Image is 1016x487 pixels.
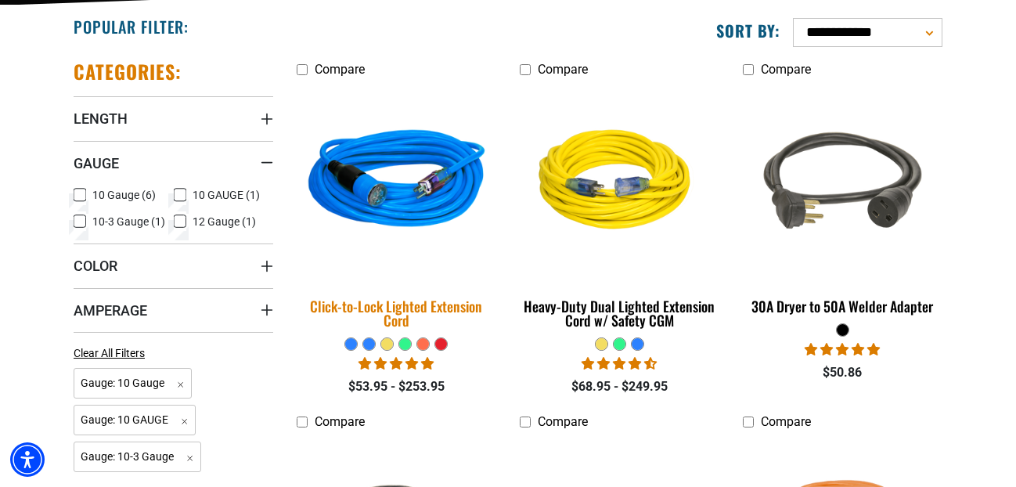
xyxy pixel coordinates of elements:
span: Compare [538,414,588,429]
span: Clear All Filters [74,347,145,359]
span: Compare [761,62,811,77]
img: yellow [521,92,718,272]
div: $50.86 [743,363,942,382]
span: Gauge: 10 GAUGE [74,405,196,435]
span: 10 GAUGE (1) [193,189,260,200]
a: yellow Heavy-Duty Dual Lighted Extension Cord w/ Safety CGM [520,85,719,337]
span: 10 Gauge (6) [92,189,156,200]
span: Amperage [74,301,147,319]
summary: Length [74,96,273,140]
span: Compare [538,62,588,77]
a: black 30A Dryer to 50A Welder Adapter [743,85,942,323]
span: 4.64 stars [582,356,657,371]
span: 12 Gauge (1) [193,216,256,227]
a: Gauge: 10-3 Gauge [74,449,201,464]
span: Compare [761,414,811,429]
span: Color [74,257,117,275]
div: Click-to-Lock Lighted Extension Cord [297,299,496,327]
span: 4.87 stars [358,356,434,371]
span: Gauge: 10-3 Gauge [74,442,201,472]
a: Gauge: 10 GAUGE [74,412,196,427]
span: Compare [315,62,365,77]
span: 5.00 stars [805,342,880,357]
span: 10-3 Gauge (1) [92,216,165,227]
h2: Categories: [74,60,182,84]
span: Gauge: 10 Gauge [74,368,192,399]
label: Sort by: [716,20,780,41]
summary: Amperage [74,288,273,332]
h2: Popular Filter: [74,16,189,37]
div: 30A Dryer to 50A Welder Adapter [743,299,942,313]
div: $53.95 - $253.95 [297,377,496,396]
a: Gauge: 10 Gauge [74,375,192,390]
summary: Gauge [74,141,273,185]
summary: Color [74,243,273,287]
div: Heavy-Duty Dual Lighted Extension Cord w/ Safety CGM [520,299,719,327]
div: $68.95 - $249.95 [520,377,719,396]
span: Length [74,110,128,128]
div: Accessibility Menu [10,442,45,477]
img: blue [287,82,506,283]
img: black [744,92,941,272]
span: Compare [315,414,365,429]
span: Gauge [74,154,119,172]
a: Clear All Filters [74,345,151,362]
a: blue Click-to-Lock Lighted Extension Cord [297,85,496,337]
